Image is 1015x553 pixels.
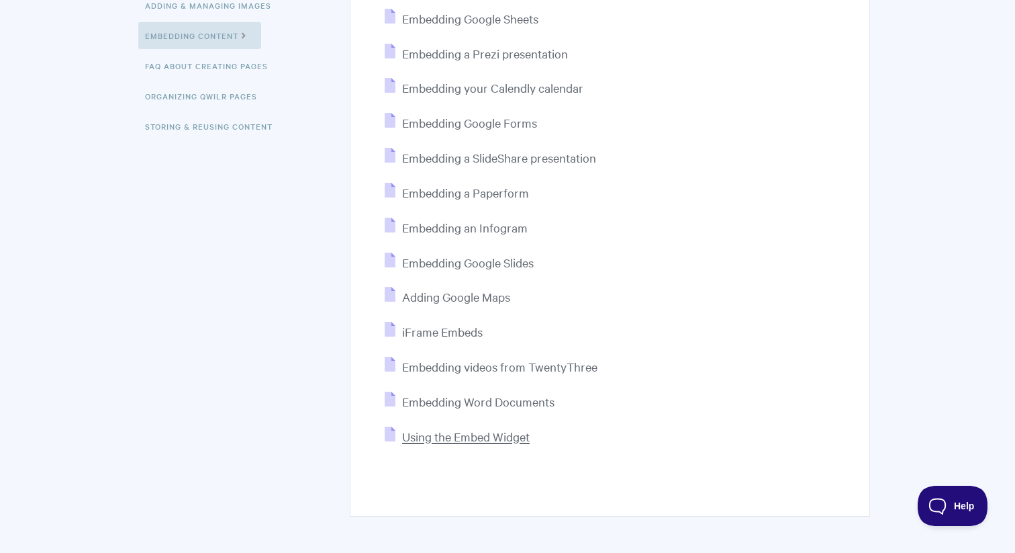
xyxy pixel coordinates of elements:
[402,324,483,339] span: iFrame Embeds
[402,220,528,235] span: Embedding an Infogram
[402,115,537,130] span: Embedding Google Forms
[402,255,534,270] span: Embedding Google Slides
[402,429,530,444] span: Using the Embed Widget
[402,289,510,304] span: Adding Google Maps
[138,22,261,49] a: Embedding Content
[385,80,583,95] a: Embedding your Calendly calendar
[402,46,568,61] span: Embedding a Prezi presentation
[145,83,267,110] a: Organizing Qwilr Pages
[402,150,596,165] span: Embedding a SlideShare presentation
[385,115,537,130] a: Embedding Google Forms
[385,394,554,409] a: Embedding Word Documents
[385,255,534,270] a: Embedding Google Slides
[402,394,554,409] span: Embedding Word Documents
[385,185,529,200] a: Embedding a Paperform
[402,11,538,26] span: Embedding Google Sheets
[385,11,538,26] a: Embedding Google Sheets
[385,324,483,339] a: iFrame Embeds
[145,113,283,140] a: Storing & Reusing Content
[385,150,596,165] a: Embedding a SlideShare presentation
[385,359,597,374] a: Embedding videos from TwentyThree
[385,46,568,61] a: Embedding a Prezi presentation
[145,52,278,79] a: FAQ About Creating Pages
[385,429,530,444] a: Using the Embed Widget
[918,486,988,526] iframe: Toggle Customer Support
[402,185,529,200] span: Embedding a Paperform
[385,289,510,304] a: Adding Google Maps
[385,220,528,235] a: Embedding an Infogram
[402,359,597,374] span: Embedding videos from TwentyThree
[402,80,583,95] span: Embedding your Calendly calendar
